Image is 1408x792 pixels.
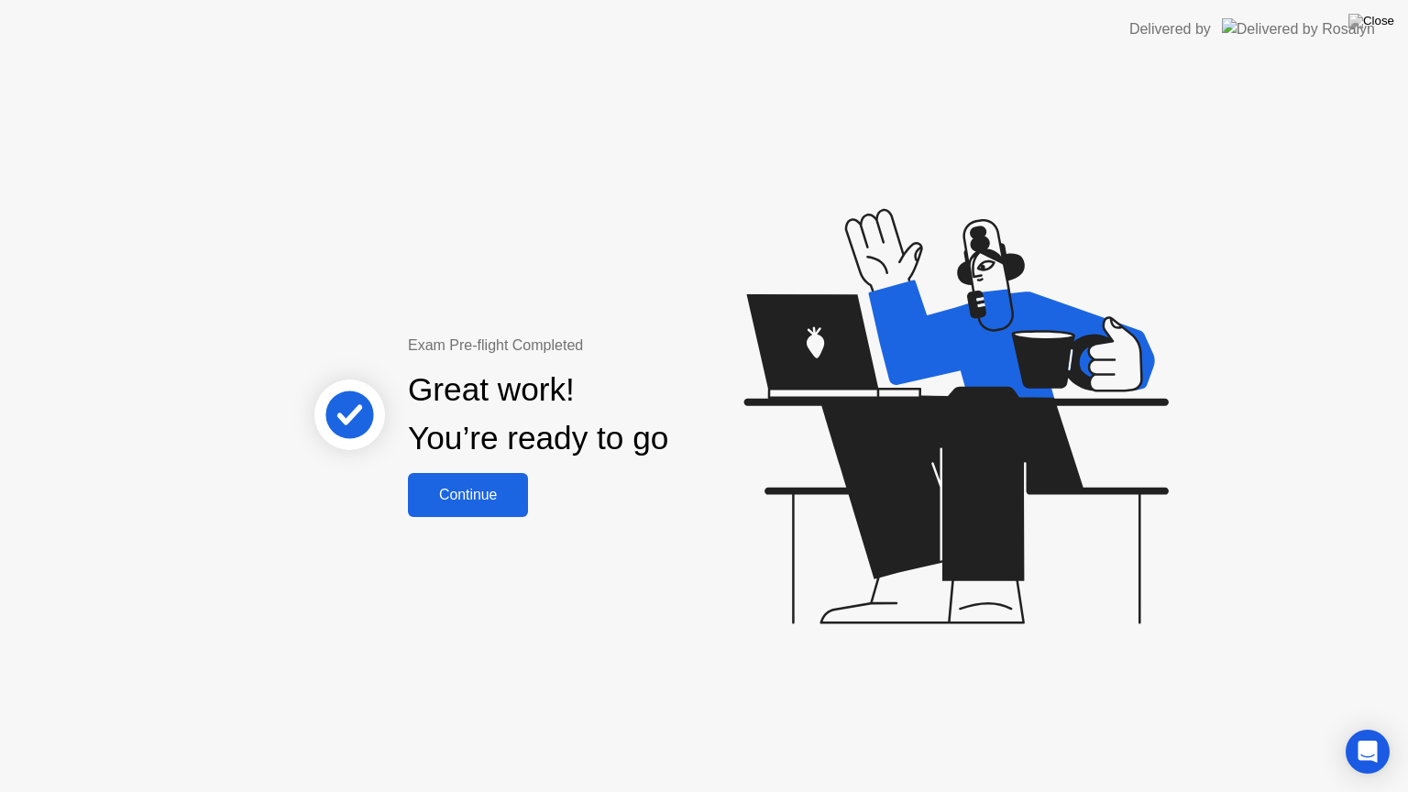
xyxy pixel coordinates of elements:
[1346,730,1390,774] div: Open Intercom Messenger
[408,335,786,357] div: Exam Pre-flight Completed
[413,487,522,503] div: Continue
[408,473,528,517] button: Continue
[1222,18,1375,39] img: Delivered by Rosalyn
[408,366,668,463] div: Great work! You’re ready to go
[1129,18,1211,40] div: Delivered by
[1348,14,1394,28] img: Close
